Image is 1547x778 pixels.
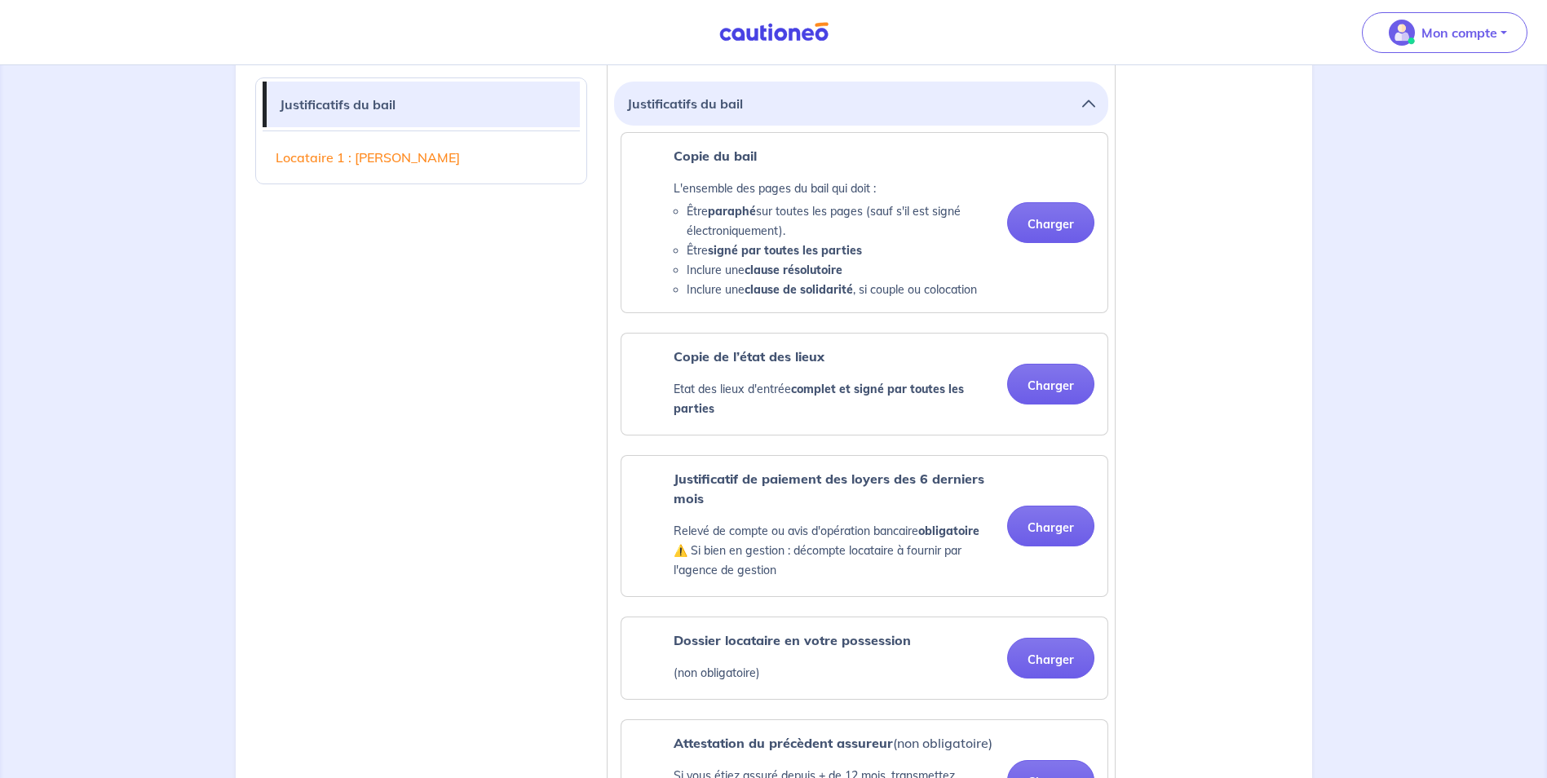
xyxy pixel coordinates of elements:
[745,282,853,297] strong: clause de solidarité
[1007,638,1094,679] button: Charger
[674,379,994,418] p: Etat des lieux d'entrée
[708,204,756,219] strong: paraphé
[687,260,994,280] li: Inclure une
[674,179,994,198] p: L'ensemble des pages du bail qui doit :
[674,348,824,365] strong: Copie de l’état des lieux
[1362,12,1527,53] button: illu_account_valid_menu.svgMon compte
[621,132,1108,313] div: categoryName: residential-lease-landlord, userCategory: lessor
[267,82,581,127] a: Justificatifs du bail
[621,617,1108,700] div: categoryName: profile-landlord, userCategory: lessor
[708,243,862,258] strong: signé par toutes les parties
[745,263,842,277] strong: clause résolutoire
[1007,364,1094,404] button: Charger
[674,733,994,753] p: (non obligatoire)
[687,241,994,260] li: Être
[1007,506,1094,546] button: Charger
[713,22,835,42] img: Cautioneo
[1421,23,1497,42] p: Mon compte
[621,455,1108,597] div: categoryName: rent-receipt-landlord, userCategory: lessor
[1007,202,1094,243] button: Charger
[263,135,581,180] a: Locataire 1 : [PERSON_NAME]
[687,280,994,299] li: Inclure une , si couple ou colocation
[674,735,893,751] strong: Attestation du précèdent assureur
[674,632,911,648] strong: Dossier locataire en votre possession
[674,663,911,683] p: (non obligatoire)
[918,524,979,538] strong: obligatoire
[674,382,964,416] strong: complet et signé par toutes les parties
[627,88,1095,119] button: Justificatifs du bail
[674,521,994,580] p: Relevé de compte ou avis d'opération bancaire ⚠️ Si bien en gestion : décompte locataire à fourni...
[621,333,1108,435] div: categoryName: inventory-upon-arrival-landlord, userCategory: lessor
[674,471,984,506] strong: Justificatif de paiement des loyers des 6 derniers mois
[674,148,757,164] strong: Copie du bail
[1389,20,1415,46] img: illu_account_valid_menu.svg
[687,201,994,241] li: Être sur toutes les pages (sauf s'il est signé électroniquement).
